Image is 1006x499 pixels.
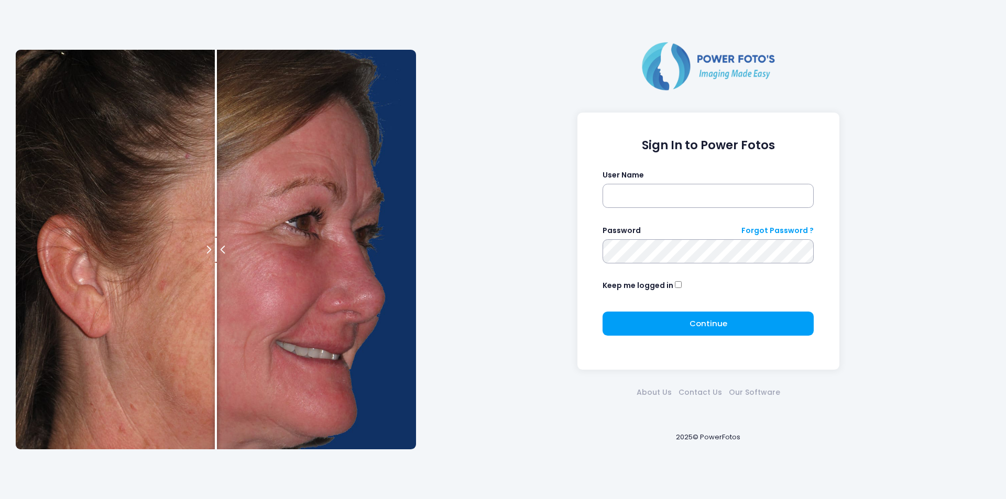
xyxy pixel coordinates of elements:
[603,225,641,236] label: Password
[675,387,725,398] a: Contact Us
[603,138,814,152] h1: Sign In to Power Fotos
[603,170,644,181] label: User Name
[741,225,814,236] a: Forgot Password ?
[426,415,990,459] div: 2025© PowerFotos
[638,40,779,92] img: Logo
[690,318,727,329] span: Continue
[603,280,673,291] label: Keep me logged in
[633,387,675,398] a: About Us
[603,312,814,336] button: Continue
[725,387,783,398] a: Our Software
